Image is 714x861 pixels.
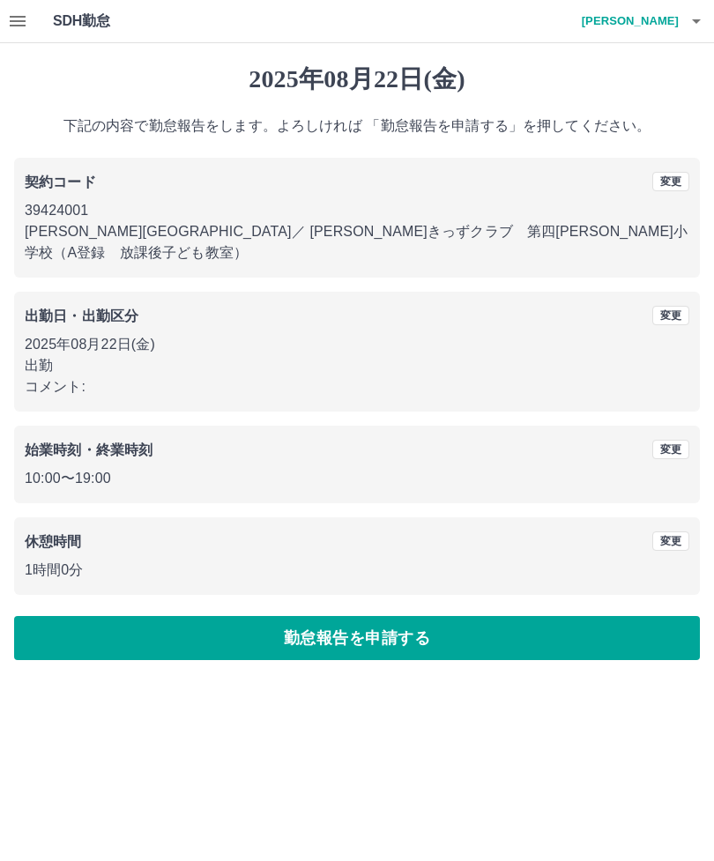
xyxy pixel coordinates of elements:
button: 変更 [652,440,689,459]
p: 10:00 〜 19:00 [25,468,689,489]
b: 休憩時間 [25,534,82,549]
button: 変更 [652,172,689,191]
button: 変更 [652,306,689,325]
button: 勤怠報告を申請する [14,616,700,660]
p: 39424001 [25,200,689,221]
p: 出勤 [25,355,689,376]
b: 出勤日・出勤区分 [25,308,138,323]
b: 始業時刻・終業時刻 [25,442,152,457]
h1: 2025年08月22日(金) [14,64,700,94]
p: コメント: [25,376,689,397]
p: 1時間0分 [25,560,689,581]
button: 変更 [652,531,689,551]
b: 契約コード [25,174,96,189]
p: 2025年08月22日(金) [25,334,689,355]
p: 下記の内容で勤怠報告をします。よろしければ 「勤怠報告を申請する」を押してください。 [14,115,700,137]
p: [PERSON_NAME][GEOGRAPHIC_DATA] ／ [PERSON_NAME]きっずクラブ 第四[PERSON_NAME]小学校（A登録 放課後子ども教室） [25,221,689,263]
